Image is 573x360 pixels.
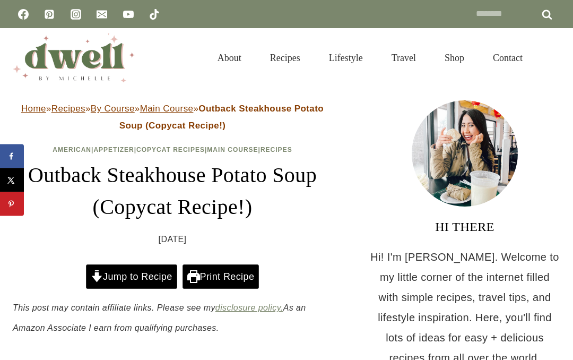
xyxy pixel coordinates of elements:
a: Home [21,104,46,114]
nav: Primary Navigation [203,39,537,76]
a: Main Course [207,146,258,153]
a: Print Recipe [183,264,259,289]
em: This post may contain affiliate links. Please see my As an Amazon Associate I earn from qualifyin... [13,303,306,332]
span: » » » » [21,104,324,131]
a: Contact [479,39,537,76]
a: Travel [377,39,430,76]
img: DWELL by michelle [13,33,135,82]
strong: Outback Steakhouse Potato Soup (Copycat Recipe!) [119,104,324,131]
a: Instagram [65,4,86,25]
a: Recipes [261,146,292,153]
a: Appetizer [93,146,134,153]
a: YouTube [118,4,139,25]
a: Pinterest [39,4,60,25]
span: | | | | [53,146,292,153]
time: [DATE] [159,232,187,247]
a: disclosure policy. [215,303,283,312]
a: Main Course [140,104,194,114]
a: Jump to Recipe [86,264,177,289]
a: Lifestyle [315,39,377,76]
a: Email [91,4,112,25]
a: By Course [91,104,135,114]
button: View Search Form [542,49,560,67]
a: About [203,39,256,76]
h3: HI THERE [369,217,560,236]
a: Copycat Recipes [136,146,205,153]
h1: Outback Steakhouse Potato Soup (Copycat Recipe!) [13,159,332,223]
a: TikTok [144,4,165,25]
a: Recipes [51,104,85,114]
a: Facebook [13,4,34,25]
a: American [53,146,91,153]
a: Shop [430,39,479,76]
a: Recipes [256,39,315,76]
